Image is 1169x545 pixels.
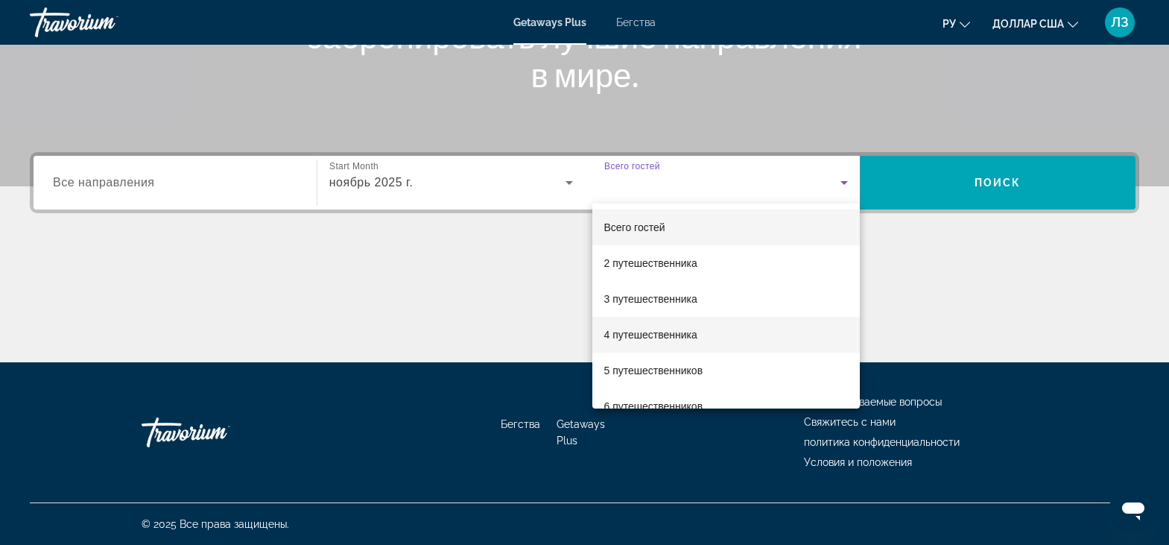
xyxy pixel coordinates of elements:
[604,329,697,341] font: 4 путешественника
[604,221,665,233] font: Всего гостей
[604,257,697,269] font: 2 путешественника
[604,293,697,305] font: 3 путешественника
[604,400,703,412] font: 6 путешественников
[604,365,703,377] font: 5 путешественников
[1109,485,1157,533] iframe: Кнопка запуска окна обмена сообщениями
